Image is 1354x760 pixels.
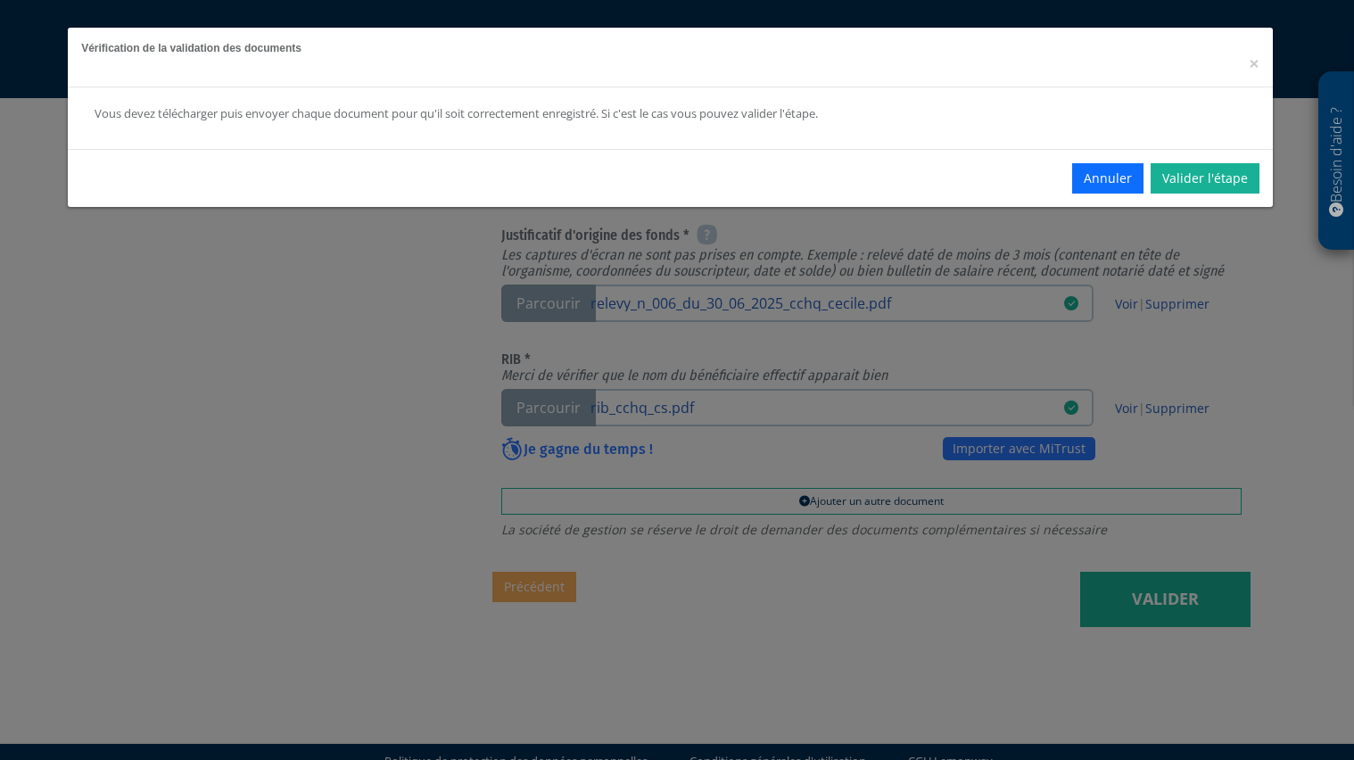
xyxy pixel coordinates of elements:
h5: Vérification de la validation des documents [81,41,1259,56]
div: Vous devez télécharger puis envoyer chaque document pour qu'il soit correctement enregistré. Si c... [95,105,1016,122]
button: Annuler [1072,163,1143,194]
span: × [1249,51,1259,76]
p: Besoin d'aide ? [1326,81,1347,242]
button: Close [1249,54,1259,73]
a: Valider l'étape [1151,163,1259,194]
